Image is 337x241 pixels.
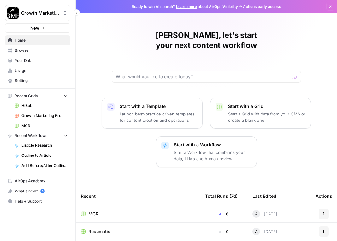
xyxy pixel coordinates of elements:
div: 6 [205,211,242,217]
span: Your Data [15,58,68,63]
span: Growth Marketing Pro [21,113,68,119]
button: Start with a WorkflowStart a Workflow that combines your data, LLMs and human review [156,136,257,167]
span: Growth Marketing Pro [21,10,59,16]
span: Help + Support [15,198,68,204]
p: Launch best-practice driven templates for content creation and operations [120,111,197,123]
a: Add Before/After Outline to KB [12,161,70,171]
p: Start a Workflow that combines your data, LLMs and human review [174,149,251,162]
a: Browse [5,45,70,56]
button: Recent Grids [5,91,70,101]
button: New [5,23,70,33]
button: Help + Support [5,196,70,206]
span: New [30,25,39,31]
button: Workspace: Growth Marketing Pro [5,5,70,21]
a: MCR [81,211,195,217]
a: Outline to Article [12,150,70,161]
a: Usage [5,66,70,76]
span: A [255,211,258,217]
span: Actions early access [243,4,281,9]
h1: [PERSON_NAME], let's start your next content workflow [112,30,301,50]
span: Resumatic [88,228,110,235]
a: 5 [40,189,45,193]
span: Settings [15,78,68,84]
span: MCR [21,123,68,129]
div: [DATE] [252,228,277,235]
div: What's new? [5,186,70,196]
a: MCR [12,121,70,131]
a: Growth Marketing Pro [12,111,70,121]
div: Actions [316,187,332,205]
a: AirOps Academy [5,176,70,186]
a: Listicle Research [12,140,70,150]
p: Start with a Workflow [174,142,251,148]
span: HiBob [21,103,68,109]
span: Usage [15,68,68,73]
input: What would you like to create today? [116,73,289,80]
a: HiBob [12,101,70,111]
button: What's new? 5 [5,186,70,196]
text: 5 [42,190,43,193]
p: Start with a Template [120,103,197,109]
span: Outline to Article [21,153,68,158]
button: Start with a GridStart a Grid with data from your CMS or create a blank one [210,98,311,129]
span: AirOps Academy [15,178,68,184]
button: Start with a TemplateLaunch best-practice driven templates for content creation and operations [102,98,203,129]
a: Resumatic [81,228,195,235]
a: Your Data [5,56,70,66]
div: Last Edited [252,187,276,205]
button: Recent Workflows [5,131,70,140]
a: Settings [5,76,70,86]
div: [DATE] [252,210,277,218]
span: Home [15,38,68,43]
div: 0 [205,228,242,235]
span: A [255,228,258,235]
span: Browse [15,48,68,53]
img: Growth Marketing Pro Logo [7,7,19,19]
span: Add Before/After Outline to KB [21,163,68,168]
span: Recent Grids [15,93,38,99]
a: Home [5,35,70,45]
div: Total Runs (7d) [205,187,238,205]
p: Start a Grid with data from your CMS or create a blank one [228,111,306,123]
span: MCR [88,211,98,217]
div: Recent [81,187,195,205]
a: Learn more [176,4,197,9]
span: Listicle Research [21,143,68,148]
span: Recent Workflows [15,133,47,138]
span: Ready to win AI search? about AirOps Visibility [132,4,238,9]
p: Start with a Grid [228,103,306,109]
